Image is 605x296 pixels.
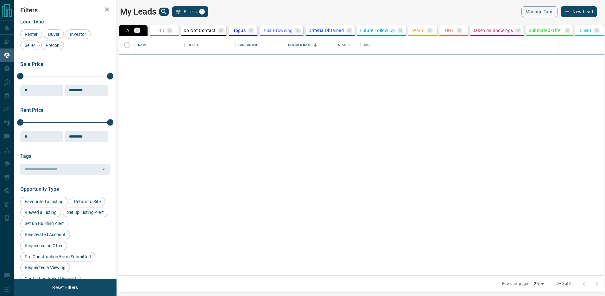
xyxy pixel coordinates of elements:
span: Seller [22,43,37,48]
p: Submitted Offer [529,28,562,33]
span: Buyer [46,32,62,37]
div: Last Active [238,36,258,54]
div: 25 [531,279,546,288]
h2: Filters [20,6,110,14]
span: Renter [22,32,40,37]
span: Set up Listing Alert [65,210,106,215]
div: Details [185,36,235,54]
p: 0–0 of 0 [557,281,571,286]
p: All [126,28,131,33]
span: Investor [68,32,88,37]
div: Last Active [235,36,285,54]
span: Contact an Agent Request [22,276,79,281]
span: Sale Price [20,61,43,67]
div: Tags [360,36,559,54]
div: Name [138,36,148,54]
p: Future Follow Up [360,28,395,33]
span: Viewed a Listing [22,210,59,215]
p: Taken on Showings [473,28,513,33]
p: Client [580,28,591,33]
div: Details [188,36,200,54]
button: New Lead [561,6,597,17]
div: Claimed Date [288,36,311,54]
span: Precon [43,43,62,48]
p: HOT [445,28,454,33]
p: TBD [156,28,164,33]
div: Favourited a Listing [20,197,68,206]
p: Warm [412,28,425,33]
div: Set up Listing Alert [63,208,108,217]
button: Manage Tabs [521,6,558,17]
span: Tags [20,153,31,159]
p: Rows per page: [502,281,529,286]
span: Lead Type [20,19,44,25]
div: Tags [363,36,372,54]
div: Precon [41,41,64,50]
div: Set up Building Alert [20,219,68,228]
div: Seller [20,41,40,50]
button: Filters1 [172,6,208,17]
button: Reset Filters [48,282,82,293]
p: Bogus [232,28,246,33]
span: Rent Price [20,107,44,113]
span: 1 [200,10,204,14]
button: Open [99,165,108,174]
div: Requested a Viewing [20,263,70,272]
span: Set up Building Alert [22,221,66,226]
div: Status [335,36,360,54]
div: Pre-Construction Form Submitted [20,252,95,261]
div: Buyer [44,29,64,39]
div: Contact an Agent Request [20,274,81,283]
div: Viewed a Listing [20,208,61,217]
span: Requested an Offer [22,243,65,248]
p: Criteria Obtained [308,28,344,33]
div: Renter [20,29,42,39]
div: Claimed Date [285,36,335,54]
span: Reactivated Account [22,232,68,237]
p: Just Browsing [262,28,293,33]
div: Name [135,36,185,54]
button: Sort [311,41,320,49]
div: Reactivated Account [20,230,70,239]
div: Return to Site [70,197,105,206]
div: Investor [66,29,91,39]
span: Pre-Construction Form Submitted [22,254,93,259]
div: Status [338,36,350,54]
span: Requested a Viewing [22,265,68,270]
button: search button [159,8,169,16]
h1: My Leads [120,7,156,17]
p: Do Not Contact [184,28,216,33]
span: Favourited a Listing [22,199,66,204]
div: Requested an Offer [20,241,67,250]
span: Opportunity Type [20,186,59,192]
span: Return to Site [72,199,103,204]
